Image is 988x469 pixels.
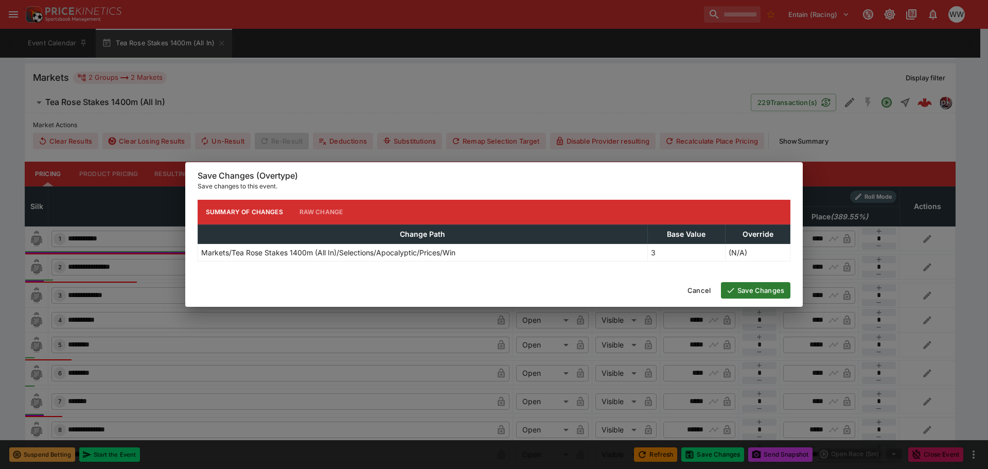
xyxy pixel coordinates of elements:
th: Override [726,224,790,244]
p: Save changes to this event. [198,181,790,192]
th: Base Value [647,224,726,244]
button: Save Changes [721,282,790,299]
button: Raw Change [291,200,351,224]
td: (N/A) [726,244,790,261]
button: Summary of Changes [198,200,291,224]
button: Cancel [681,282,717,299]
td: 3 [647,244,726,261]
th: Change Path [198,224,648,244]
h6: Save Changes (Overtype) [198,170,790,181]
p: Markets/Tea Rose Stakes 1400m (All In)/Selections/Apocalyptic/Prices/Win [201,247,455,258]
